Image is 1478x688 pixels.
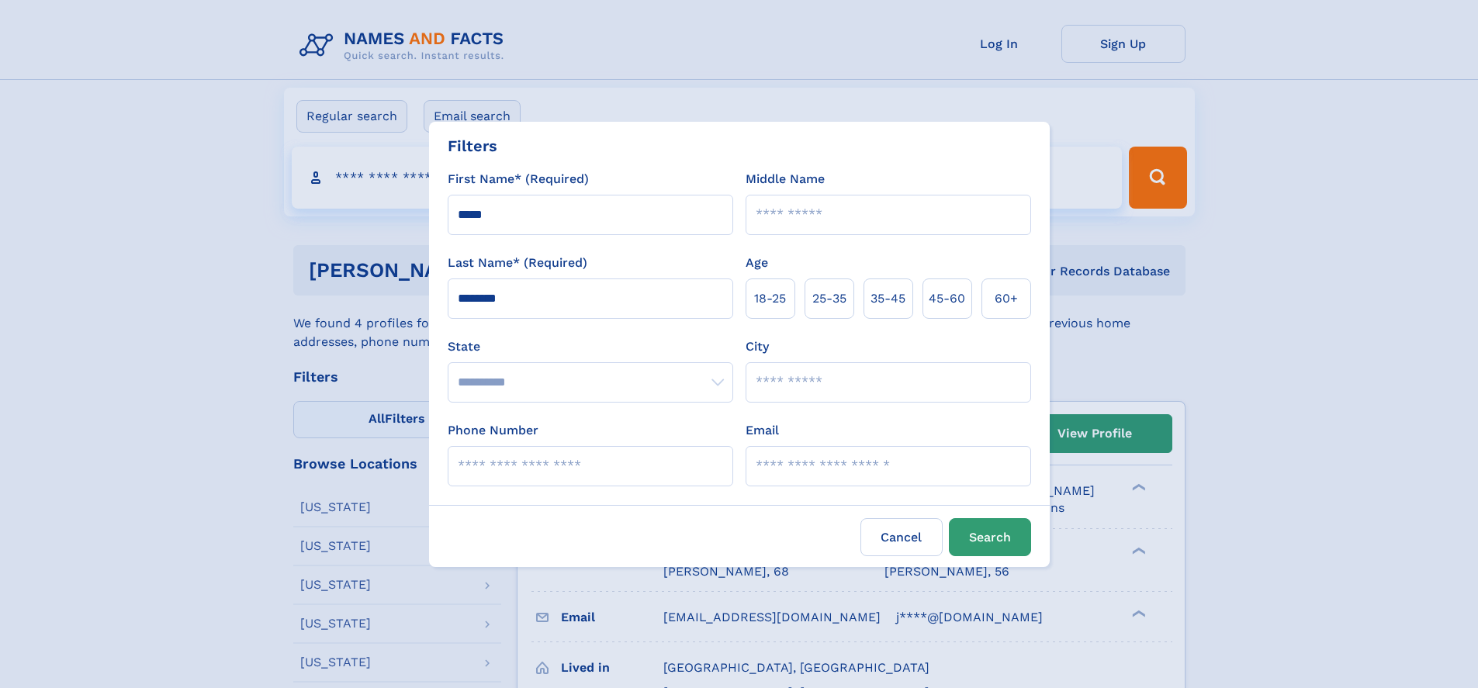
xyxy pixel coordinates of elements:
[448,421,538,440] label: Phone Number
[448,337,733,356] label: State
[746,170,825,188] label: Middle Name
[448,170,589,188] label: First Name* (Required)
[812,289,846,308] span: 25‑35
[448,134,497,157] div: Filters
[746,337,769,356] label: City
[860,518,943,556] label: Cancel
[949,518,1031,556] button: Search
[746,254,768,272] label: Age
[929,289,965,308] span: 45‑60
[995,289,1018,308] span: 60+
[871,289,905,308] span: 35‑45
[754,289,786,308] span: 18‑25
[448,254,587,272] label: Last Name* (Required)
[746,421,779,440] label: Email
